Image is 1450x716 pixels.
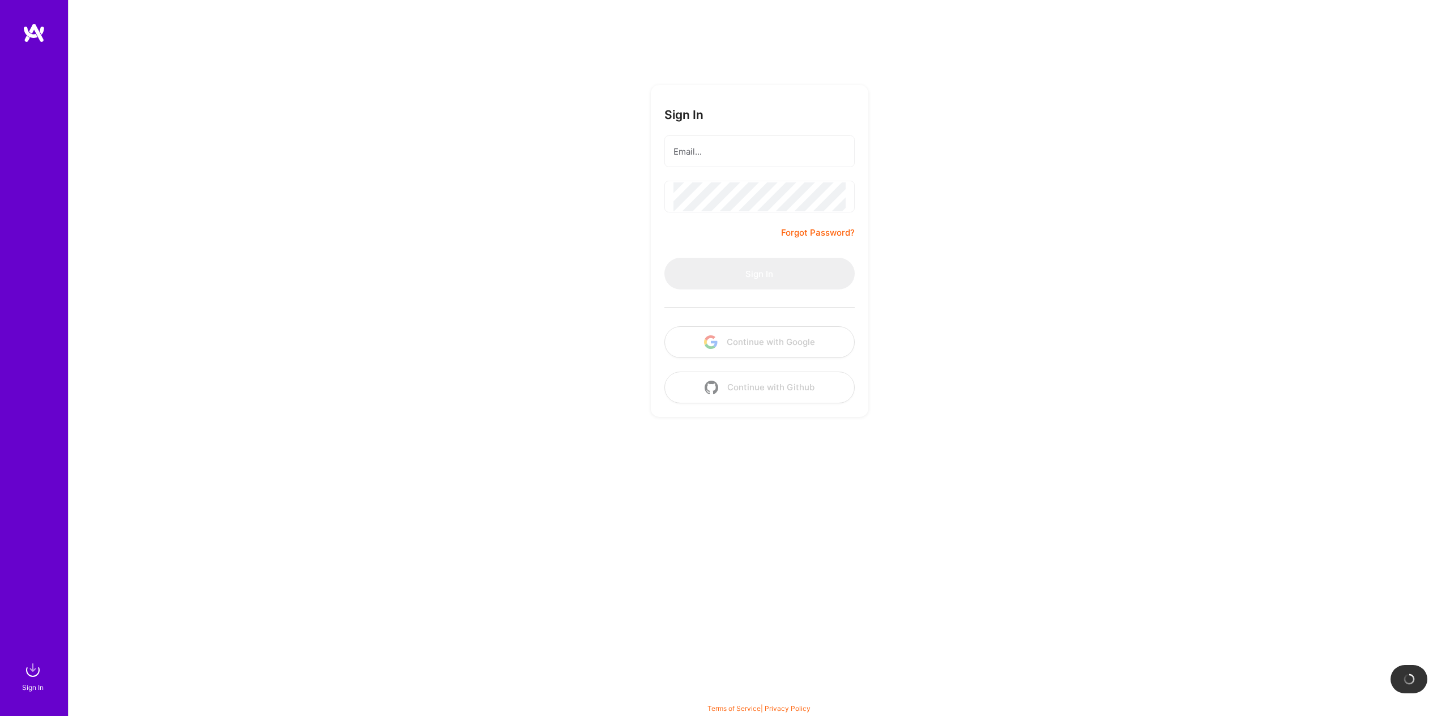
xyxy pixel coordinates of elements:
img: sign in [22,659,44,681]
img: loading [1401,671,1417,687]
span: | [707,704,811,713]
img: icon [704,335,718,349]
a: Privacy Policy [765,704,811,713]
a: Forgot Password? [781,226,855,240]
input: Email... [673,137,846,166]
a: Terms of Service [707,704,761,713]
h3: Sign In [664,108,703,122]
button: Continue with Google [664,326,855,358]
button: Continue with Github [664,372,855,403]
div: © 2025 ATeams Inc., All rights reserved. [68,682,1450,710]
button: Sign In [664,258,855,289]
a: sign inSign In [24,659,44,693]
img: icon [705,381,718,394]
div: Sign In [22,681,44,693]
img: logo [23,23,45,43]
